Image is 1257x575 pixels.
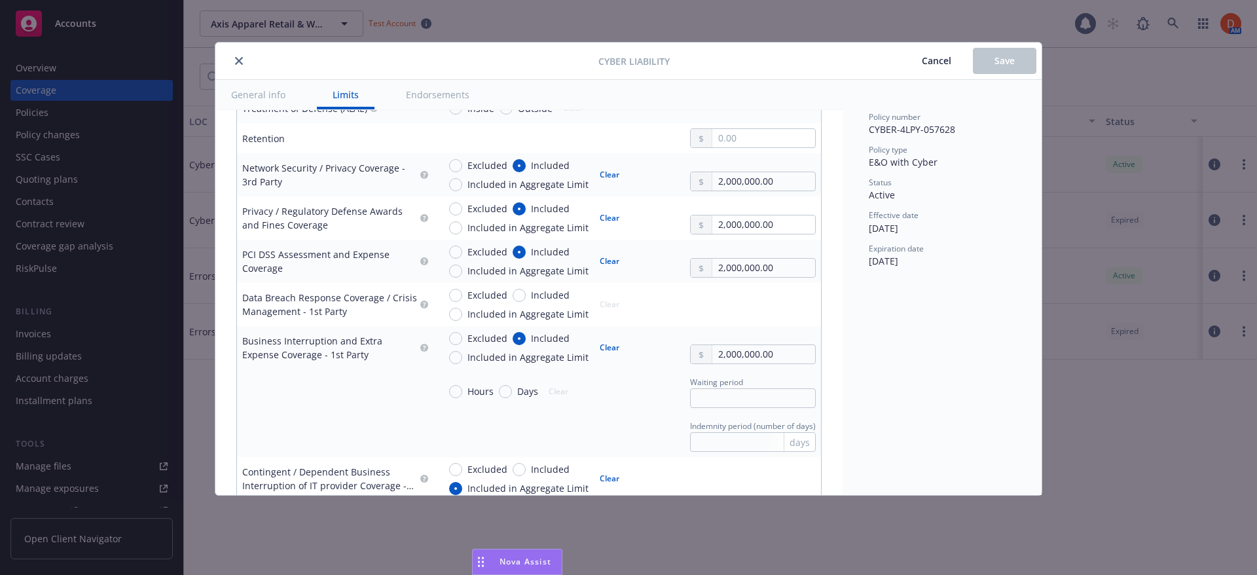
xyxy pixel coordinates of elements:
[531,202,570,215] span: Included
[467,245,507,259] span: Excluded
[922,54,951,67] span: Cancel
[467,350,589,364] span: Included in Aggregate Limit
[449,308,462,321] input: Included in Aggregate Limit
[242,334,418,362] div: Business Interruption and Extra Expense Coverage - 1st Party
[499,385,512,398] input: Days
[500,556,551,567] span: Nova Assist
[467,288,507,302] span: Excluded
[449,289,462,302] input: Excluded
[449,246,462,259] input: Excluded
[513,463,526,476] input: Included
[449,221,462,234] input: Included in Aggregate Limit
[231,53,247,69] button: close
[467,264,589,278] span: Included in Aggregate Limit
[513,159,526,172] input: Included
[690,420,816,432] span: Indemnity period (number of days)
[467,384,494,398] span: Hours
[242,291,418,318] div: Data Breach Response Coverage / Crisis Management - 1st Party
[531,288,570,302] span: Included
[531,158,570,172] span: Included
[869,210,919,221] span: Effective date
[467,331,507,345] span: Excluded
[712,129,815,147] input: 0.00
[513,202,526,215] input: Included
[467,481,589,495] span: Included in Aggregate Limit
[467,177,589,191] span: Included in Aggregate Limit
[467,462,507,476] span: Excluded
[449,482,462,495] input: Included in Aggregate Limit
[592,339,627,357] button: Clear
[472,549,562,575] button: Nova Assist
[513,332,526,345] input: Included
[712,215,815,234] input: 0.00
[869,255,898,267] span: [DATE]
[449,351,462,364] input: Included in Aggregate Limit
[869,123,955,136] span: CYBER-4LPY-057628
[869,189,895,201] span: Active
[869,144,907,155] span: Policy type
[449,178,462,191] input: Included in Aggregate Limit
[690,377,743,388] span: Waiting period
[592,209,627,227] button: Clear
[592,252,627,270] button: Clear
[869,111,920,122] span: Policy number
[390,80,485,109] button: Endorsements
[531,462,570,476] span: Included
[592,470,627,488] button: Clear
[242,161,418,189] div: Network Security / Privacy Coverage - 3rd Party
[869,177,892,188] span: Status
[449,265,462,278] input: Included in Aggregate Limit
[467,158,507,172] span: Excluded
[242,204,418,232] div: Privacy / Regulatory Defense Awards and Fines Coverage
[513,289,526,302] input: Included
[712,259,815,277] input: 0.00
[869,222,898,234] span: [DATE]
[531,331,570,345] span: Included
[517,384,538,398] span: Days
[242,248,418,275] div: PCI DSS Assessment and Expense Coverage
[973,48,1036,74] button: Save
[712,172,815,191] input: 0.00
[513,246,526,259] input: Included
[467,221,589,234] span: Included in Aggregate Limit
[790,436,810,449] span: days
[317,80,374,109] button: Limits
[242,132,285,145] div: Retention
[449,202,462,215] input: Excluded
[900,48,973,74] button: Cancel
[531,245,570,259] span: Included
[869,243,924,254] span: Expiration date
[712,345,815,363] input: 0.00
[449,463,462,476] input: Excluded
[467,202,507,215] span: Excluded
[449,159,462,172] input: Excluded
[473,549,489,574] div: Drag to move
[467,307,589,321] span: Included in Aggregate Limit
[869,156,938,168] span: E&O with Cyber
[242,465,418,492] div: Contingent / Dependent Business Interruption of IT provider Coverage - 1st Party
[994,54,1015,67] span: Save
[449,385,462,398] input: Hours
[598,54,670,68] span: Cyber Liability
[215,80,301,109] button: General info
[449,332,462,345] input: Excluded
[592,166,627,184] button: Clear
